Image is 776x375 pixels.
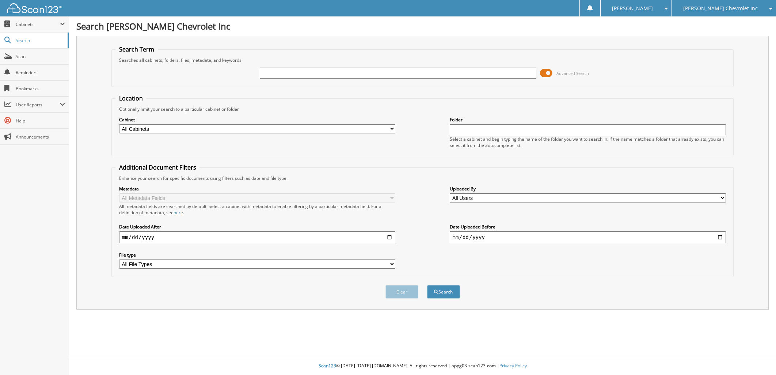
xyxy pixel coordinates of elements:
[319,363,336,369] span: Scan123
[427,285,460,299] button: Search
[119,224,396,230] label: Date Uploaded After
[450,231,726,243] input: end
[119,186,396,192] label: Metadata
[683,6,758,11] span: [PERSON_NAME] Chevrolet Inc
[450,186,726,192] label: Uploaded By
[16,102,60,108] span: User Reports
[450,224,726,230] label: Date Uploaded Before
[385,285,418,299] button: Clear
[115,175,730,181] div: Enhance your search for specific documents using filters such as date and file type.
[16,134,65,140] span: Announcements
[119,117,396,123] label: Cabinet
[556,71,589,76] span: Advanced Search
[119,203,396,216] div: All metadata fields are searched by default. Select a cabinet with metadata to enable filtering b...
[16,118,65,124] span: Help
[612,6,653,11] span: [PERSON_NAME]
[16,86,65,92] span: Bookmarks
[499,363,527,369] a: Privacy Policy
[7,3,62,13] img: scan123-logo-white.svg
[115,106,730,112] div: Optionally limit your search to a particular cabinet or folder
[16,37,64,43] span: Search
[115,163,200,171] legend: Additional Document Filters
[76,20,769,32] h1: Search [PERSON_NAME] Chevrolet Inc
[115,57,730,63] div: Searches all cabinets, folders, files, metadata, and keywords
[16,69,65,76] span: Reminders
[69,357,776,375] div: © [DATE]-[DATE] [DOMAIN_NAME]. All rights reserved | appg03-scan123-com |
[115,94,147,102] legend: Location
[174,209,183,216] a: here
[450,136,726,148] div: Select a cabinet and begin typing the name of the folder you want to search in. If the name match...
[16,53,65,60] span: Scan
[16,21,60,27] span: Cabinets
[119,252,396,258] label: File type
[119,231,396,243] input: start
[450,117,726,123] label: Folder
[115,45,158,53] legend: Search Term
